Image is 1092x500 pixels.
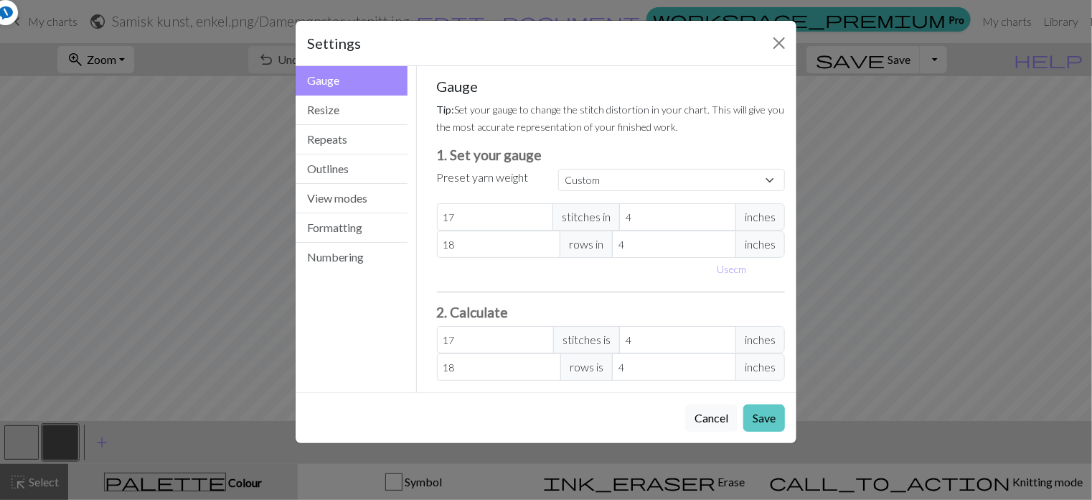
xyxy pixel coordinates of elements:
[296,66,408,96] button: Gauge
[735,353,785,381] span: inches
[735,203,785,231] span: inches
[296,184,408,213] button: View modes
[735,326,785,353] span: inches
[437,103,455,116] strong: Tip:
[560,353,613,381] span: rows is
[296,213,408,243] button: Formatting
[711,258,753,280] button: Usecm
[685,404,738,432] button: Cancel
[552,203,620,231] span: stitches in
[307,32,361,54] h5: Settings
[437,147,786,163] h3: 1. Set your gauge
[768,32,791,55] button: Close
[296,96,408,125] button: Resize
[437,304,786,320] h3: 2. Calculate
[296,243,408,272] button: Numbering
[296,125,408,154] button: Repeats
[437,103,785,133] small: Set your gauge to change the stitch distortion in your chart. This will give you the most accurat...
[560,231,613,258] span: rows in
[553,326,620,353] span: stitches is
[437,169,529,186] label: Preset yarn weight
[735,231,785,258] span: inches
[437,78,786,95] h5: Gauge
[296,154,408,184] button: Outlines
[743,404,785,432] button: Save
